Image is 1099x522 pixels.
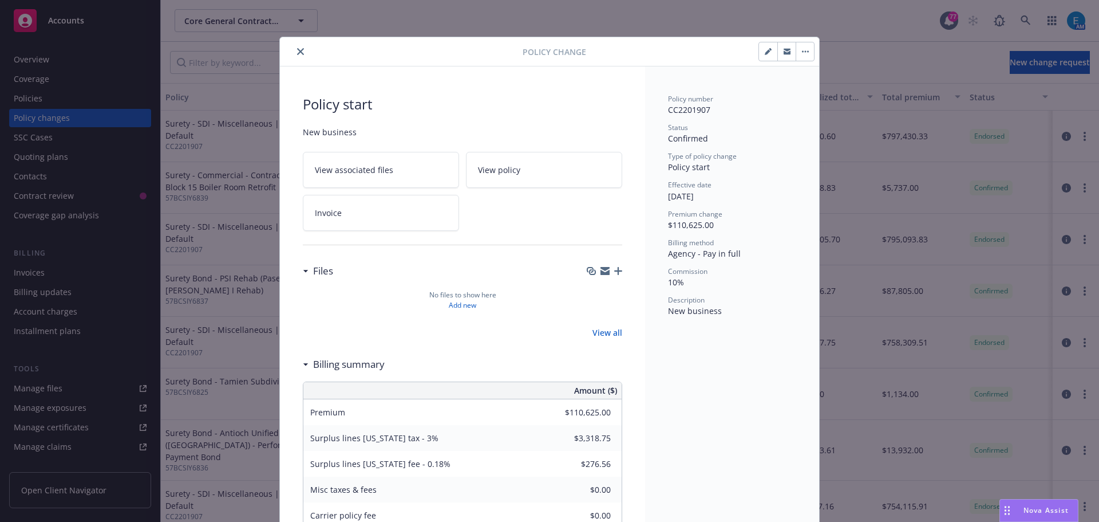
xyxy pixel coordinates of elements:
a: Add new [449,300,476,311]
span: Surplus lines [US_STATE] fee - 0.18% [310,458,450,469]
h3: Billing summary [313,357,385,372]
input: 0.00 [543,429,618,446]
button: close [294,45,307,58]
h3: Files [313,264,333,278]
span: No files to show here [429,290,496,300]
span: 10% [668,277,684,288]
div: Drag to move [1000,500,1014,521]
span: Invoice [315,207,342,219]
span: Policy start [303,94,622,115]
span: Policy start [668,162,710,172]
div: Billing summary [303,357,385,372]
span: $110,625.00 [668,219,714,230]
input: 0.00 [543,481,618,498]
span: New business [303,126,622,138]
a: Invoice [303,195,459,231]
input: 0.00 [543,403,618,421]
span: Carrier policy fee [310,510,376,521]
span: Billing method [668,238,714,248]
span: Surplus lines [US_STATE] tax - 3% [310,433,438,443]
input: 0.00 [543,455,618,472]
span: Commission [668,266,707,276]
span: Premium [310,407,345,418]
div: Files [303,264,333,278]
span: Premium change [668,209,722,219]
a: View associated files [303,152,459,188]
button: Nova Assist [999,499,1078,522]
span: Effective date [668,180,711,190]
a: View all [592,327,622,339]
span: Type of policy change [668,151,737,161]
span: Description [668,295,705,305]
span: Policy Change [523,46,586,58]
span: View associated files [315,164,393,176]
a: View policy [466,152,622,188]
span: View policy [478,164,520,176]
span: Policy number [668,94,713,104]
span: Agency - Pay in full [668,248,741,259]
span: Nova Assist [1023,505,1069,515]
span: Amount ($) [574,384,617,397]
span: [DATE] [668,191,694,202]
span: Status [668,123,688,132]
span: Confirmed [668,133,708,144]
span: Misc taxes & fees [310,484,377,495]
span: CC2201907 [668,104,710,115]
span: New business [668,305,722,316]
